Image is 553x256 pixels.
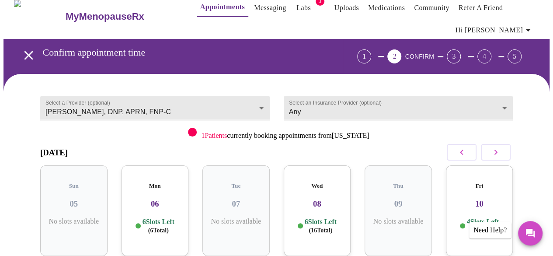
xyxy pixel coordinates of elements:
[43,47,309,58] h3: Confirm appointment time
[66,11,144,22] h3: MyMenopauseRx
[372,199,425,209] h3: 09
[201,132,227,139] span: 1 Patients
[47,199,101,209] h3: 05
[129,199,182,209] h3: 06
[200,1,245,13] a: Appointments
[456,24,533,36] span: Hi [PERSON_NAME]
[209,182,263,189] h5: Tue
[40,148,68,158] h3: [DATE]
[447,49,461,63] div: 3
[284,96,513,120] div: Any
[334,2,359,14] a: Uploads
[414,2,449,14] a: Community
[518,221,543,245] button: Messages
[372,217,425,225] p: No slots available
[209,217,263,225] p: No slots available
[291,182,344,189] h5: Wed
[254,2,286,14] a: Messaging
[508,49,522,63] div: 5
[129,182,182,189] h5: Mon
[16,42,42,68] button: open drawer
[64,1,179,32] a: MyMenopauseRx
[143,217,174,235] p: 6 Slots Left
[368,2,405,14] a: Medications
[309,227,332,234] span: ( 16 Total)
[47,182,101,189] h5: Sun
[201,132,369,140] p: currently booking appointments from [US_STATE]
[467,217,499,235] p: 4 Slots Left
[453,182,506,189] h5: Fri
[452,21,537,39] button: Hi [PERSON_NAME]
[387,49,401,63] div: 2
[405,53,434,60] span: CONFIRM
[305,217,337,235] p: 6 Slots Left
[47,217,101,225] p: No slots available
[372,182,425,189] h5: Thu
[453,199,506,209] h3: 10
[477,49,491,63] div: 4
[296,2,311,14] a: Labs
[291,199,344,209] h3: 08
[209,199,263,209] h3: 07
[40,96,270,120] div: [PERSON_NAME], DNP, APRN, FNP-C
[469,222,511,238] div: Need Help?
[357,49,371,63] div: 1
[459,2,503,14] a: Refer a Friend
[148,227,169,234] span: ( 6 Total)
